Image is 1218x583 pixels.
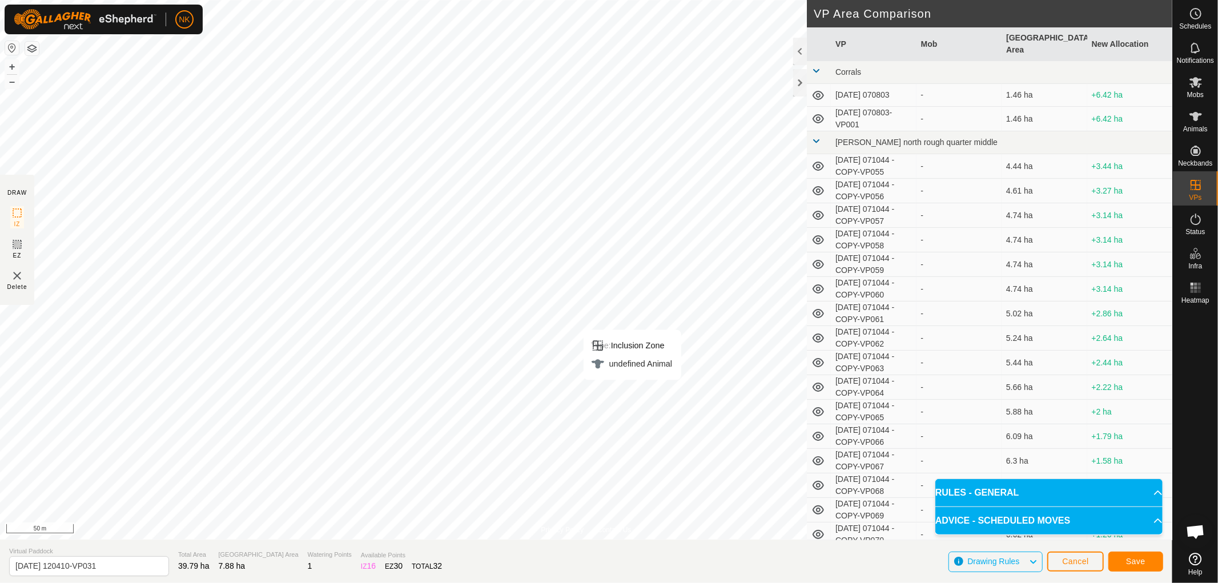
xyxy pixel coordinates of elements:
[13,251,22,260] span: EZ
[1002,473,1087,498] td: 6.07 ha
[921,259,997,271] div: -
[921,210,997,222] div: -
[219,550,299,560] span: [GEOGRAPHIC_DATA] Area
[831,27,916,61] th: VP
[1188,263,1202,270] span: Infra
[921,234,997,246] div: -
[7,188,27,197] div: DRAW
[178,561,210,570] span: 39.79 ha
[921,431,997,443] div: -
[1087,400,1172,424] td: +2 ha
[394,561,403,570] span: 30
[1087,351,1172,375] td: +2.44 ha
[1126,557,1145,566] span: Save
[921,185,997,197] div: -
[921,89,997,101] div: -
[1183,126,1208,132] span: Animals
[831,277,916,301] td: [DATE] 071044 - COPY-VP060
[921,504,997,516] div: -
[1108,552,1163,572] button: Save
[591,357,672,371] div: undefined Animal
[1002,277,1087,301] td: 4.74 ha
[179,14,190,26] span: NK
[5,60,19,74] button: +
[921,160,997,172] div: -
[5,41,19,55] button: Reset Map
[1002,27,1087,61] th: [GEOGRAPHIC_DATA] Area
[831,84,916,107] td: [DATE] 070803
[831,326,916,351] td: [DATE] 071044 - COPY-VP062
[921,406,997,418] div: -
[1002,203,1087,228] td: 4.74 ha
[935,479,1163,506] p-accordion-header: RULES - GENERAL
[831,424,916,449] td: [DATE] 071044 - COPY-VP066
[831,203,916,228] td: [DATE] 071044 - COPY-VP057
[7,283,27,291] span: Delete
[1087,301,1172,326] td: +2.86 ha
[1062,557,1089,566] span: Cancel
[1087,228,1172,252] td: +3.14 ha
[921,332,997,344] div: -
[921,113,997,125] div: -
[831,522,916,547] td: [DATE] 071044 - COPY-VP070
[1002,351,1087,375] td: 5.44 ha
[935,514,1070,528] span: ADVICE - SCHEDULED MOVES
[385,560,403,572] div: EZ
[1189,194,1201,201] span: VPs
[831,301,916,326] td: [DATE] 071044 - COPY-VP061
[831,107,916,131] td: [DATE] 070803-VP001
[361,560,376,572] div: IZ
[831,154,916,179] td: [DATE] 071044 - COPY-VP055
[1087,203,1172,228] td: +3.14 ha
[835,67,861,77] span: Corrals
[921,308,997,320] div: -
[1087,424,1172,449] td: +1.79 ha
[1181,297,1209,304] span: Heatmap
[1002,326,1087,351] td: 5.24 ha
[1087,326,1172,351] td: +2.64 ha
[831,179,916,203] td: [DATE] 071044 - COPY-VP056
[14,220,21,228] span: IZ
[921,357,997,369] div: -
[1178,160,1212,167] span: Neckbands
[1087,375,1172,400] td: +2.22 ha
[1002,449,1087,473] td: 6.3 ha
[831,400,916,424] td: [DATE] 071044 - COPY-VP065
[831,449,916,473] td: [DATE] 071044 - COPY-VP067
[967,557,1019,566] span: Drawing Rules
[361,550,442,560] span: Available Points
[935,486,1019,500] span: RULES - GENERAL
[1087,84,1172,107] td: +6.42 ha
[921,529,997,541] div: -
[597,525,631,535] a: Contact Us
[1087,277,1172,301] td: +3.14 ha
[831,473,916,498] td: [DATE] 071044 - COPY-VP068
[935,507,1163,534] p-accordion-header: ADVICE - SCHEDULED MOVES
[1087,252,1172,277] td: +3.14 ha
[308,561,312,570] span: 1
[1002,107,1087,131] td: 1.46 ha
[831,252,916,277] td: [DATE] 071044 - COPY-VP059
[1187,91,1204,98] span: Mobs
[835,138,998,147] span: [PERSON_NAME] north rough quarter middle
[178,550,210,560] span: Total Area
[1047,552,1104,572] button: Cancel
[1087,27,1172,61] th: New Allocation
[541,525,584,535] a: Privacy Policy
[412,560,442,572] div: TOTAL
[1179,23,1211,30] span: Schedules
[1087,473,1172,498] td: +1.81 ha
[1087,107,1172,131] td: +6.42 ha
[831,498,916,522] td: [DATE] 071044 - COPY-VP069
[1002,301,1087,326] td: 5.02 ha
[308,550,352,560] span: Watering Points
[921,480,997,492] div: -
[916,27,1002,61] th: Mob
[1002,252,1087,277] td: 4.74 ha
[1087,154,1172,179] td: +3.44 ha
[1087,449,1172,473] td: +1.58 ha
[831,351,916,375] td: [DATE] 071044 - COPY-VP063
[921,455,997,467] div: -
[1002,400,1087,424] td: 5.88 ha
[831,228,916,252] td: [DATE] 071044 - COPY-VP058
